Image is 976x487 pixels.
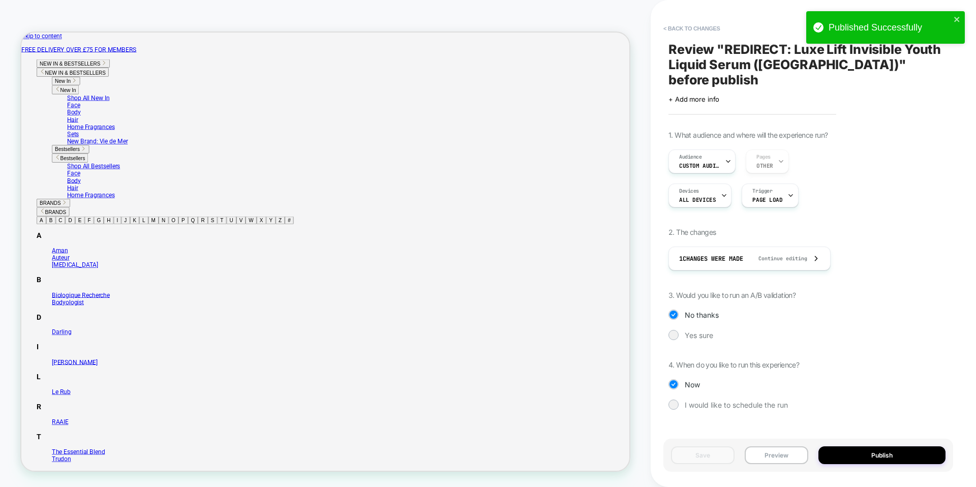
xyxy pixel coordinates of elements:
[20,265,811,277] h3: A
[314,245,326,256] button: X
[273,245,287,256] button: U
[133,245,145,256] button: J
[41,161,89,173] button: Bestsellers
[954,15,961,25] button: close
[24,38,105,45] span: NEW IN & BESTSELLERS
[24,224,53,231] span: BRANDS
[145,245,158,256] button: K
[209,245,222,256] button: P
[41,59,78,70] button: New In
[41,70,77,82] button: New In
[58,245,72,256] button: D
[20,222,65,233] button: BRANDS
[41,286,62,295] a: Aman
[41,305,102,315] a: [MEDICAL_DATA]
[61,202,76,212] a: Hair
[61,92,78,102] a: Face
[20,47,116,59] button: NEW IN & BESTSELLERS
[299,245,314,256] button: W
[287,245,299,256] button: V
[61,173,132,183] a: Shop All Bestsellers
[61,82,117,92] a: Shop All New In
[668,228,716,236] span: 2. The changes
[41,435,102,444] a: [PERSON_NAME]
[339,245,351,256] button: Z
[829,22,951,33] div: Published Successfully
[61,183,78,193] a: Face
[679,255,743,263] span: 1 Changes were made
[45,152,78,160] span: Bestsellers
[61,111,76,121] a: Hair
[41,394,67,404] a: Darling
[679,154,702,161] span: Audience
[20,453,811,465] h3: L
[41,150,90,161] button: Bestsellers
[685,331,713,340] span: Yes sure
[658,20,725,37] button: < Back to changes
[110,245,123,256] button: H
[33,245,46,256] button: B
[748,255,807,262] span: Continue editing
[45,61,66,69] span: New In
[61,121,125,131] a: Home Fragrances
[123,245,133,256] button: I
[41,474,66,484] a: Le Rub
[84,245,97,256] button: F
[668,360,799,369] span: 4. When do you like to run this experience?
[685,311,719,319] span: No thanks
[249,245,261,256] button: S
[61,140,142,150] a: New Brand: Vie de Mer
[752,196,782,203] span: Page Load
[668,291,796,299] span: 3. Would you like to run an A/B validation?
[46,245,59,256] button: C
[679,188,699,195] span: Devices
[20,36,118,47] button: NEW IN & BESTSELLERS
[20,245,33,256] button: A
[668,95,719,103] span: + Add more info
[72,245,84,256] button: E
[183,245,196,256] button: N
[679,196,716,203] span: ALL DEVICES
[20,374,811,385] h3: D
[97,245,110,256] button: G
[752,188,772,195] span: Trigger
[818,446,945,464] button: Publish
[222,245,235,256] button: Q
[326,245,339,256] button: Y
[679,162,720,169] span: Custom Audience
[685,380,700,389] span: Now
[41,295,64,305] a: Auteur
[20,324,811,336] h3: B
[41,345,118,355] a: Biologique Recherche
[157,245,169,256] button: L
[61,102,79,111] a: Body
[20,233,64,245] button: BRANDS
[169,245,183,256] button: M
[61,193,79,202] a: Body
[668,131,828,139] span: 1. What audience and where will the experience run?
[668,42,948,87] span: Review " REDIRECT: Luxe Lift Invisible Youth Liquid Serum ([GEOGRAPHIC_DATA]) " before publish
[685,401,788,409] span: I would like to schedule the run
[20,414,811,425] h3: I
[745,446,808,464] button: Preview
[196,245,209,256] button: O
[671,446,735,464] button: Save
[61,131,77,140] a: Sets
[351,245,363,256] button: #
[61,212,125,222] a: Home Fragrances
[41,355,83,364] a: Bodyologist
[235,245,249,256] button: R
[261,245,273,256] button: T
